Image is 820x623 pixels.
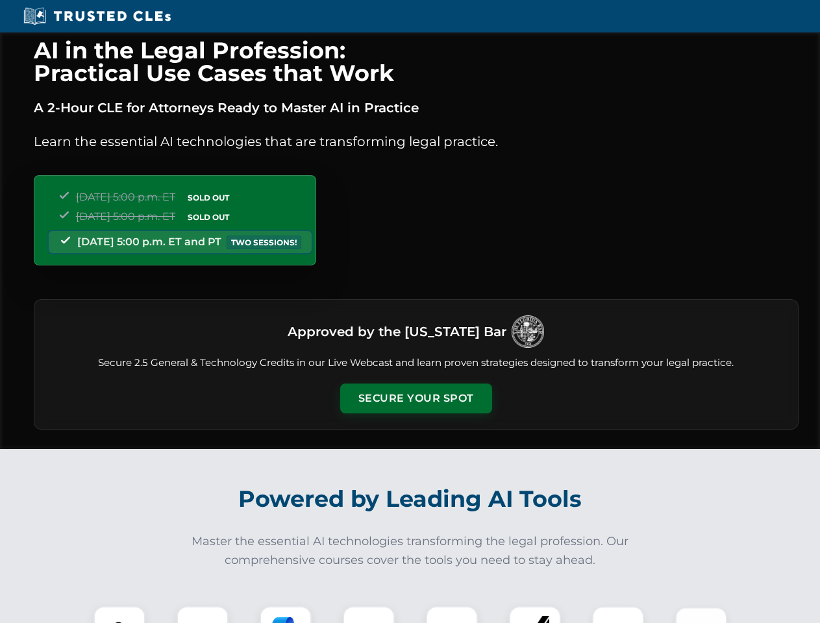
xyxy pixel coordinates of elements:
p: Secure 2.5 General & Technology Credits in our Live Webcast and learn proven strategies designed ... [50,356,782,371]
h1: AI in the Legal Profession: Practical Use Cases that Work [34,39,799,84]
h2: Powered by Leading AI Tools [51,476,770,522]
span: SOLD OUT [183,210,234,224]
p: Master the essential AI technologies transforming the legal profession. Our comprehensive courses... [183,532,638,570]
h3: Approved by the [US_STATE] Bar [288,320,506,343]
span: [DATE] 5:00 p.m. ET [76,191,175,203]
button: Secure Your Spot [340,384,492,413]
span: [DATE] 5:00 p.m. ET [76,210,175,223]
img: Logo [512,315,544,348]
img: Trusted CLEs [19,6,175,26]
span: SOLD OUT [183,191,234,204]
p: A 2-Hour CLE for Attorneys Ready to Master AI in Practice [34,97,799,118]
p: Learn the essential AI technologies that are transforming legal practice. [34,131,799,152]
